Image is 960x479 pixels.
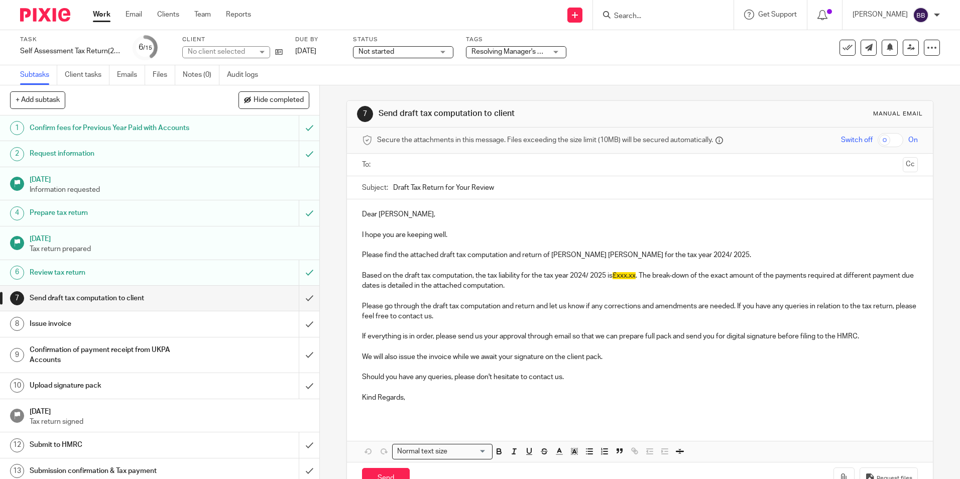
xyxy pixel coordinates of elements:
a: Reports [226,10,251,20]
label: Status [353,36,453,44]
span: Resolving Manager's Review Points [471,48,581,55]
div: 6 [10,266,24,280]
div: Mark as done [299,432,319,457]
img: Pixie [20,8,70,22]
div: Mark as to do [299,200,319,225]
button: + Add subtask [10,91,65,108]
a: Email [126,10,142,20]
div: 13 [10,464,24,478]
div: 9 [10,348,24,362]
p: Should you have any queries, please don't hesitate to contact us. [362,372,917,382]
a: Audit logs [227,65,266,85]
p: Please find the attached draft tax computation and return of [PERSON_NAME] [PERSON_NAME] for the ... [362,250,917,260]
h1: Upload signature pack [30,378,202,393]
div: Mark as to do [299,141,319,166]
span: Not started [358,48,394,55]
div: Manual email [873,110,923,118]
a: Notes (0) [183,65,219,85]
span: Normal text size [395,446,449,457]
h1: [DATE] [30,231,310,244]
h1: Confirmation of payment receipt from UKPA Accounts [30,342,202,368]
div: Search for option [392,444,493,459]
p: [PERSON_NAME] [853,10,908,20]
div: Self Assessment Tax Return(2023/24) [20,46,121,56]
label: To: [362,160,373,170]
a: Send new email to Cristina Martin Isabel [861,40,877,56]
input: Search for option [450,446,487,457]
small: /15 [143,45,152,51]
h1: Submit to HMRC [30,437,202,452]
h1: Confirm fees for Previous Year Paid with Accounts [30,121,202,136]
span: Get Support [758,11,797,18]
h1: Send draft tax computation to client [379,108,661,119]
a: Files [153,65,175,85]
h1: Request information [30,146,202,161]
button: Hide completed [238,91,309,108]
div: 10 [10,379,24,393]
button: Cc [903,157,918,172]
p: Please go through the draft tax computation and return and let us know if any corrections and ame... [362,301,917,322]
h1: [DATE] [30,404,310,417]
span: £xxx.xx [613,272,636,279]
label: Task [20,36,121,44]
i: Open client page [275,48,283,56]
div: Mark as done [299,286,319,311]
p: Tax return signed [30,417,310,427]
button: Snooze task [882,40,898,56]
h1: Review tax return [30,265,202,280]
p: Dear [PERSON_NAME], [362,209,917,219]
img: svg%3E [913,7,929,23]
div: Mark as to do [299,115,319,141]
div: Mark as done [299,311,319,336]
h1: Submission confirmation & Tax payment [30,463,202,478]
div: 4 [10,206,24,220]
div: Mark as done [299,373,319,398]
a: Clients [157,10,179,20]
span: Secure the attachments in this message. Files exceeding the size limit (10MB) will be secured aut... [377,135,713,145]
div: 12 [10,438,24,452]
label: Subject: [362,183,388,193]
p: Tax return prepared [30,244,310,254]
a: Work [93,10,110,20]
a: Reassign task [903,40,919,56]
div: 7 [357,106,373,122]
a: Subtasks [20,65,57,85]
a: Client tasks [65,65,109,85]
div: 6 [139,42,152,53]
p: Kind Regards, [362,393,917,403]
a: Team [194,10,211,20]
div: 8 [10,317,24,331]
p: If everything is in order, please send us your approval through email so that we can prepare full... [362,331,917,341]
p: Information requested [30,185,310,195]
h1: [DATE] [30,172,310,185]
label: Tags [466,36,566,44]
div: 2 [10,147,24,161]
label: Due by [295,36,340,44]
input: Search [613,12,703,21]
a: Emails [117,65,145,85]
div: Mark as done [299,337,319,373]
div: 7 [10,291,24,305]
span: Switch off [841,135,873,145]
span: On [908,135,918,145]
h1: Send draft tax computation to client [30,291,202,306]
h1: Issue invoice [30,316,202,331]
span: Hide completed [254,96,304,104]
p: Based on the draft tax computation, the tax liability for the tax year 2024/ 2025 is . The break-... [362,271,917,291]
label: Client [182,36,283,44]
div: Mark as to do [299,260,319,285]
i: Files are stored in Pixie and a secure link is sent to the message recipient. [715,137,723,144]
p: I hope you are keeping well. [362,230,917,240]
p: We will also issue the invoice while we await your signature on the client pack. [362,352,917,362]
h1: Prepare tax return [30,205,202,220]
span: [DATE] [295,48,316,55]
div: No client selected [188,47,253,57]
div: 1 [10,121,24,135]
